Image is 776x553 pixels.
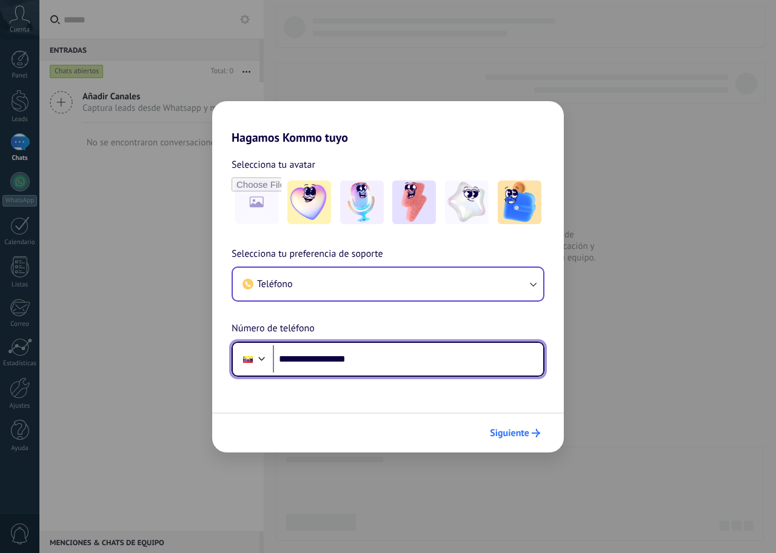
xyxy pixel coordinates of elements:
[236,346,259,372] div: Venezuela: + 58
[445,180,489,224] img: -4.jpeg
[232,247,383,262] span: Selecciona tu preferencia de soporte
[490,429,529,437] span: Siguiente
[232,321,315,337] span: Número de teléfono
[287,180,331,224] img: -1.jpeg
[340,180,384,224] img: -2.jpeg
[484,423,546,443] button: Siguiente
[212,101,564,145] h2: Hagamos Kommo tuyo
[498,180,541,224] img: -5.jpeg
[392,180,436,224] img: -3.jpeg
[233,268,543,300] button: Teléfono
[257,278,293,290] span: Teléfono
[232,157,315,173] span: Selecciona tu avatar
